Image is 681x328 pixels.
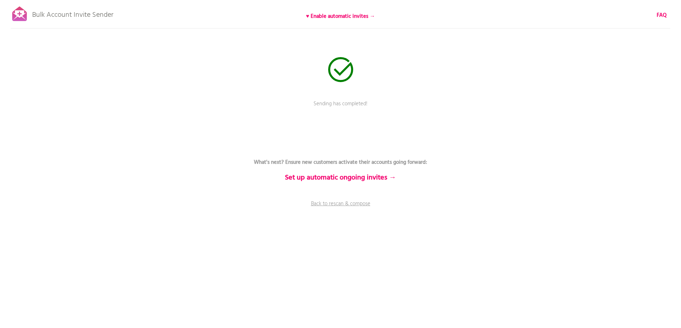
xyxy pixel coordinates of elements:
[306,12,375,21] b: ♥ Enable automatic invites →
[233,100,448,118] p: Sending has completed!
[32,4,113,22] p: Bulk Account Invite Sender
[657,11,667,20] b: FAQ
[254,158,427,167] b: What's next? Ensure new customers activate their accounts going forward:
[285,172,396,183] b: Set up automatic ongoing invites →
[657,11,667,19] a: FAQ
[233,200,448,218] a: Back to rescan & compose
